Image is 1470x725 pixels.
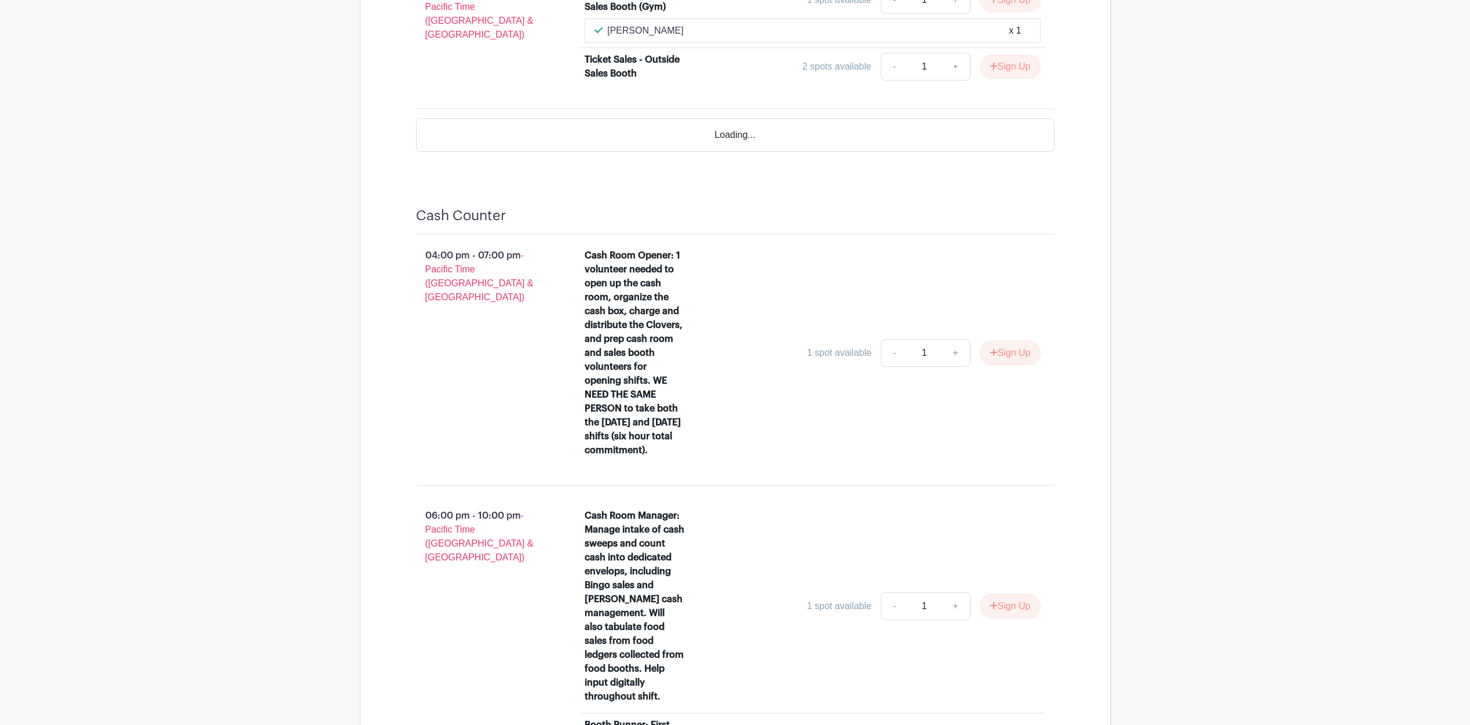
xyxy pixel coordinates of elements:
[941,53,970,81] a: +
[425,250,534,302] span: - Pacific Time ([GEOGRAPHIC_DATA] & [GEOGRAPHIC_DATA])
[397,504,567,569] p: 06:00 pm - 10:00 pm
[881,339,907,367] a: -
[807,346,871,360] div: 1 spot available
[980,594,1041,618] button: Sign Up
[881,592,907,620] a: -
[980,341,1041,365] button: Sign Up
[425,511,534,562] span: - Pacific Time ([GEOGRAPHIC_DATA] & [GEOGRAPHIC_DATA])
[941,592,970,620] a: +
[1009,24,1021,38] div: x 1
[585,509,685,704] div: Cash Room Manager: Manage intake of cash sweeps and count cash into dedicated envelops, including...
[607,24,684,38] p: [PERSON_NAME]
[416,118,1055,152] div: Loading...
[941,339,970,367] a: +
[397,244,567,309] p: 04:00 pm - 07:00 pm
[585,53,685,81] div: Ticket Sales - Outside Sales Booth
[980,54,1041,79] button: Sign Up
[881,53,907,81] a: -
[416,207,506,224] h4: Cash Counter
[585,249,685,457] div: Cash Room Opener: 1 volunteer needed to open up the cash room, organize the cash box, charge and ...
[807,599,871,613] div: 1 spot available
[803,60,871,74] div: 2 spots available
